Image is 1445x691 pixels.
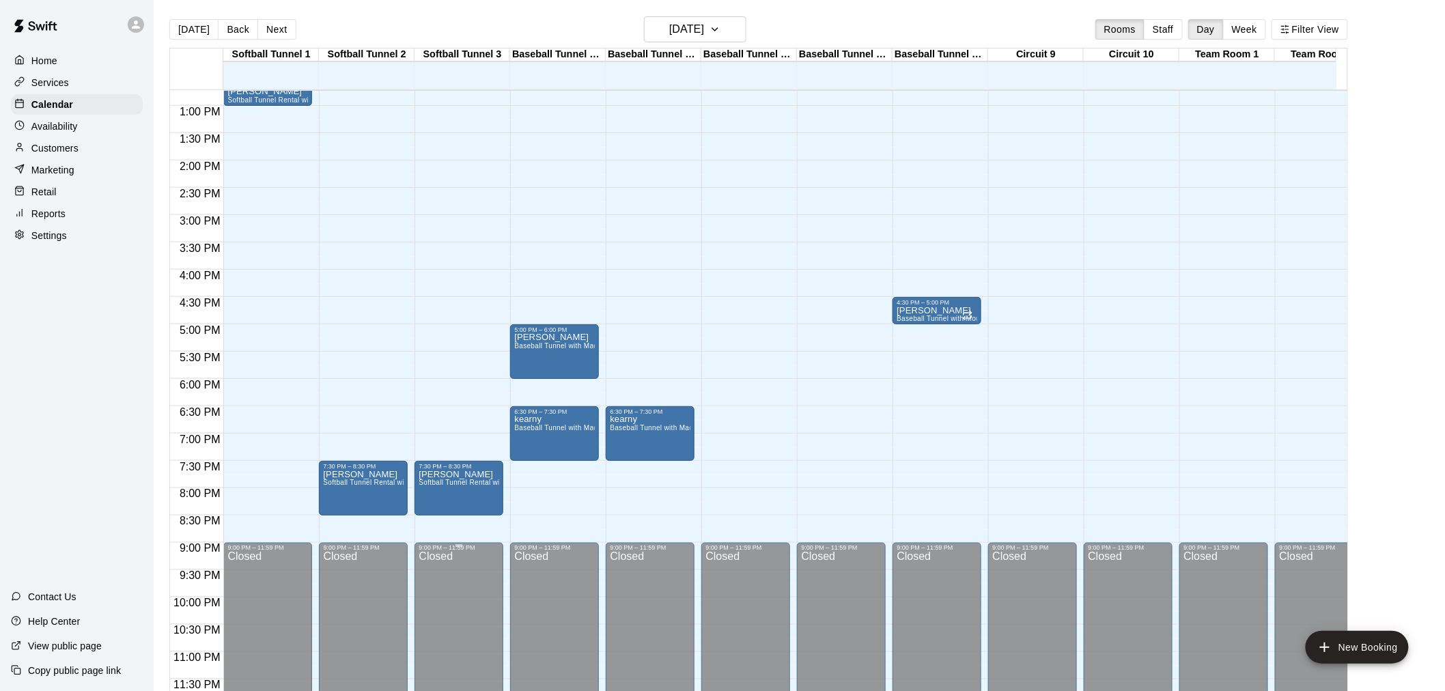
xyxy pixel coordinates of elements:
[176,133,224,145] span: 1:30 PM
[1095,19,1145,40] button: Rooms
[176,461,224,473] span: 7:30 PM
[1272,19,1348,40] button: Filter View
[176,516,224,527] span: 8:30 PM
[176,242,224,254] span: 3:30 PM
[11,72,143,93] a: Services
[31,185,57,199] p: Retail
[1188,19,1224,40] button: Day
[169,19,219,40] button: [DATE]
[1088,545,1168,552] div: 9:00 PM – 11:59 PM
[323,545,404,552] div: 9:00 PM – 11:59 PM
[514,408,595,415] div: 6:30 PM – 7:30 PM
[514,342,611,350] span: Baseball Tunnel with Machine
[897,545,977,552] div: 9:00 PM – 11:59 PM
[606,406,695,461] div: 6:30 PM – 7:30 PM: kearny
[669,20,704,39] h6: [DATE]
[11,116,143,137] a: Availability
[510,324,599,379] div: 5:00 PM – 6:00 PM: RUBEN SALDANA
[610,424,707,432] span: Baseball Tunnel with Machine
[701,48,797,61] div: Baseball Tunnel 6 (Machine)
[644,16,746,42] button: [DATE]
[170,597,223,609] span: 10:00 PM
[176,379,224,391] span: 6:00 PM
[415,461,503,516] div: 7:30 PM – 8:30 PM: fuller
[11,182,143,202] a: Retail
[323,463,404,470] div: 7:30 PM – 8:30 PM
[31,76,69,89] p: Services
[223,48,319,61] div: Softball Tunnel 1
[176,488,224,500] span: 8:00 PM
[1279,545,1360,552] div: 9:00 PM – 11:59 PM
[28,590,76,604] p: Contact Us
[1183,545,1264,552] div: 9:00 PM – 11:59 PM
[962,310,973,321] span: Recurring event
[1144,19,1183,40] button: Staff
[11,51,143,71] a: Home
[257,19,296,40] button: Next
[988,48,1084,61] div: Circuit 9
[1223,19,1266,40] button: Week
[1306,631,1409,664] button: add
[705,545,786,552] div: 9:00 PM – 11:59 PM
[893,48,988,61] div: Baseball Tunnel 8 (Mound)
[514,545,595,552] div: 9:00 PM – 11:59 PM
[797,48,893,61] div: Baseball Tunnel 7 (Mound/Machine)
[1275,48,1371,61] div: Team Room 2
[31,98,73,111] p: Calendar
[218,19,258,40] button: Back
[801,545,882,552] div: 9:00 PM – 11:59 PM
[514,424,611,432] span: Baseball Tunnel with Machine
[31,119,78,133] p: Availability
[897,299,977,306] div: 4:30 PM – 5:00 PM
[419,545,499,552] div: 9:00 PM – 11:59 PM
[176,160,224,172] span: 2:00 PM
[610,545,690,552] div: 9:00 PM – 11:59 PM
[170,679,223,691] span: 11:30 PM
[176,324,224,336] span: 5:00 PM
[176,570,224,582] span: 9:30 PM
[319,461,408,516] div: 7:30 PM – 8:30 PM: fuller
[176,106,224,117] span: 1:00 PM
[893,297,981,324] div: 4:30 PM – 5:00 PM: donnie
[28,615,80,628] p: Help Center
[510,48,606,61] div: Baseball Tunnel 4 (Machine)
[419,463,499,470] div: 7:30 PM – 8:30 PM
[319,48,415,61] div: Softball Tunnel 2
[28,639,102,653] p: View public page
[415,48,510,61] div: Softball Tunnel 3
[223,79,312,106] div: 12:30 PM – 1:00 PM: mascarenas
[170,625,223,636] span: 10:30 PM
[227,96,344,104] span: Softball Tunnel Rental with Machine
[510,406,599,461] div: 6:30 PM – 7:30 PM: kearny
[176,352,224,363] span: 5:30 PM
[176,543,224,554] span: 9:00 PM
[11,203,143,224] a: Reports
[11,160,143,180] a: Marketing
[31,141,79,155] p: Customers
[31,207,66,221] p: Reports
[176,406,224,418] span: 6:30 PM
[28,664,121,677] p: Copy public page link
[176,270,224,281] span: 4:00 PM
[170,652,223,664] span: 11:00 PM
[11,138,143,158] a: Customers
[1084,48,1179,61] div: Circuit 10
[419,479,535,486] span: Softball Tunnel Rental with Machine
[176,297,224,309] span: 4:30 PM
[31,54,57,68] p: Home
[610,408,690,415] div: 6:30 PM – 7:30 PM
[992,545,1073,552] div: 9:00 PM – 11:59 PM
[176,215,224,227] span: 3:00 PM
[31,229,67,242] p: Settings
[11,225,143,246] a: Settings
[897,315,988,322] span: Baseball Tunnel with Mound
[11,94,143,115] a: Calendar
